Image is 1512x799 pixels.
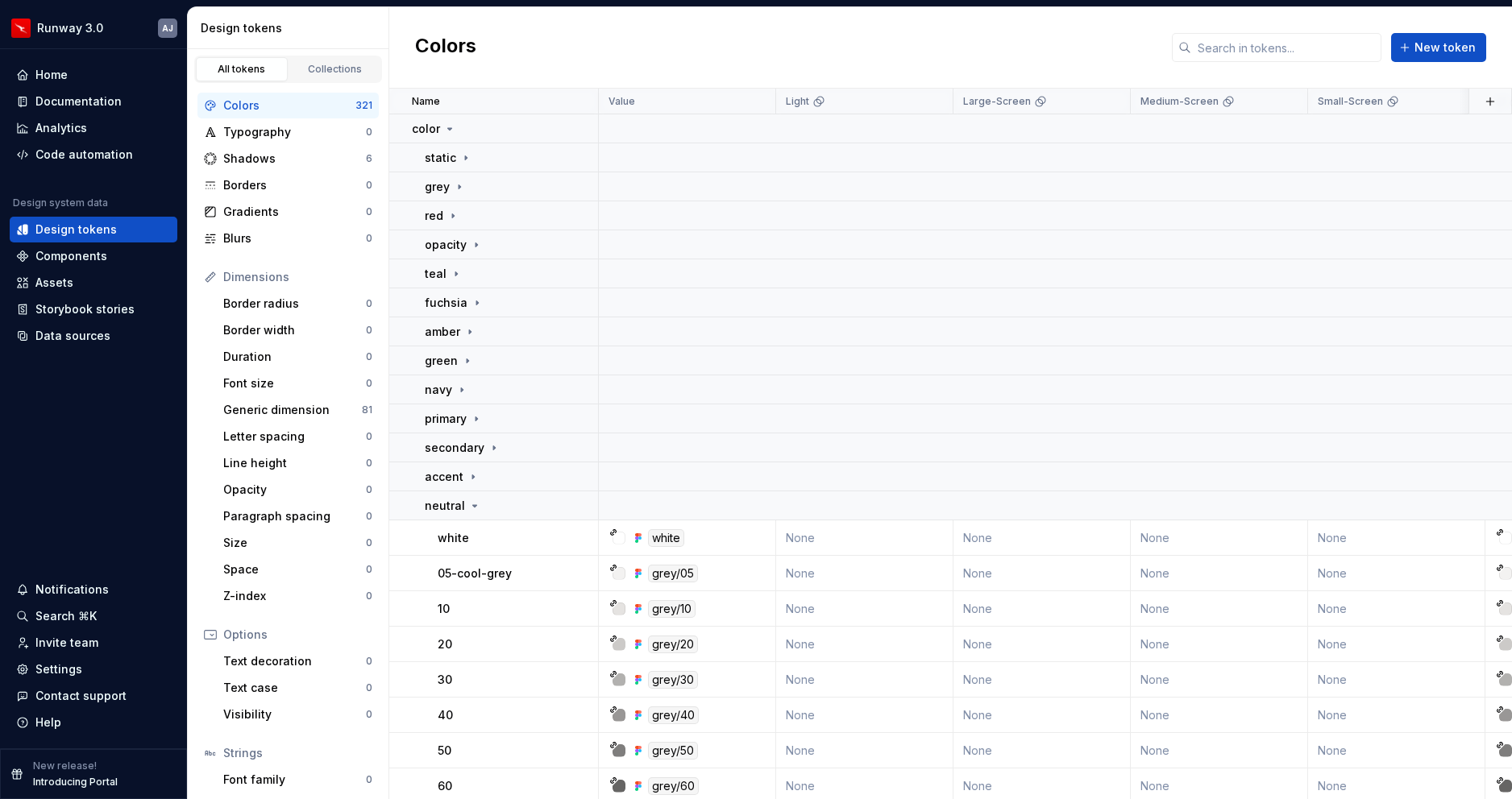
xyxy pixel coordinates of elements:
[648,529,684,547] div: white
[11,19,31,38] img: 6b187050-a3ed-48aa-8485-808e17fcee26.png
[201,20,382,36] div: Design tokens
[217,397,379,423] a: Generic dimension81
[35,93,122,110] div: Documentation
[648,565,698,582] div: grey/05
[1391,33,1486,62] button: New token
[776,733,953,768] td: None
[197,93,379,118] a: Colors321
[953,662,1131,698] td: None
[1308,627,1485,662] td: None
[776,698,953,733] td: None
[438,565,512,582] p: 05-cool-grey
[217,424,379,449] a: Letter spacing0
[223,508,366,524] div: Paragraph spacing
[10,142,177,168] a: Code automation
[366,483,372,496] div: 0
[1308,556,1485,591] td: None
[366,179,372,192] div: 0
[35,714,61,731] div: Help
[366,681,372,694] div: 0
[366,377,372,390] div: 0
[1131,591,1308,627] td: None
[223,349,366,365] div: Duration
[223,680,366,696] div: Text case
[425,411,467,427] p: primary
[10,243,177,269] a: Components
[223,482,366,498] div: Opacity
[217,557,379,582] a: Space0
[438,778,452,794] p: 60
[953,733,1131,768] td: None
[223,428,366,445] div: Letter spacing
[425,179,450,195] p: grey
[776,591,953,627] td: None
[425,266,447,282] p: teal
[412,121,440,137] p: color
[217,702,379,727] a: Visibility0
[366,773,372,786] div: 0
[35,67,68,83] div: Home
[425,208,443,224] p: red
[438,743,451,759] p: 50
[366,536,372,549] div: 0
[10,656,177,682] a: Settings
[953,556,1131,591] td: None
[223,124,366,140] div: Typography
[35,120,87,136] div: Analytics
[776,627,953,662] td: None
[438,636,452,652] p: 20
[1131,627,1308,662] td: None
[223,561,366,578] div: Space
[366,655,372,668] div: 0
[648,742,698,760] div: grey/50
[223,296,366,312] div: Border radius
[223,455,366,471] div: Line height
[1308,698,1485,733] td: None
[162,22,173,35] div: AJ
[1308,662,1485,698] td: None
[10,270,177,296] a: Assets
[295,63,376,76] div: Collections
[1414,39,1476,56] span: New token
[438,707,453,723] p: 40
[223,706,366,722] div: Visibility
[425,150,456,166] p: static
[1131,662,1308,698] td: None
[197,119,379,145] a: Typography0
[223,653,366,669] div: Text decoration
[953,591,1131,627] td: None
[425,324,460,340] p: amber
[648,777,699,795] div: grey/60
[425,237,467,253] p: opacity
[223,535,366,551] div: Size
[217,503,379,529] a: Paragraph spacing0
[10,217,177,242] a: Design tokens
[217,371,379,396] a: Font size0
[10,577,177,602] button: Notifications
[366,430,372,443] div: 0
[776,556,953,591] td: None
[1191,33,1381,62] input: Search in tokens...
[223,402,362,418] div: Generic dimension
[33,776,118,789] p: Introducing Portal
[648,635,698,653] div: grey/20
[366,590,372,602] div: 0
[197,172,379,198] a: Borders0
[1308,733,1485,768] td: None
[1308,520,1485,556] td: None
[10,323,177,349] a: Data sources
[35,147,133,163] div: Code automation
[648,706,699,724] div: grey/40
[786,95,809,108] p: Light
[35,582,109,598] div: Notifications
[776,662,953,698] td: None
[223,375,366,391] div: Font size
[425,498,465,514] p: neutral
[1131,520,1308,556] td: None
[366,510,372,523] div: 0
[366,563,372,576] div: 0
[35,608,97,624] div: Search ⌘K
[10,296,177,322] a: Storybook stories
[438,672,452,688] p: 30
[366,350,372,363] div: 0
